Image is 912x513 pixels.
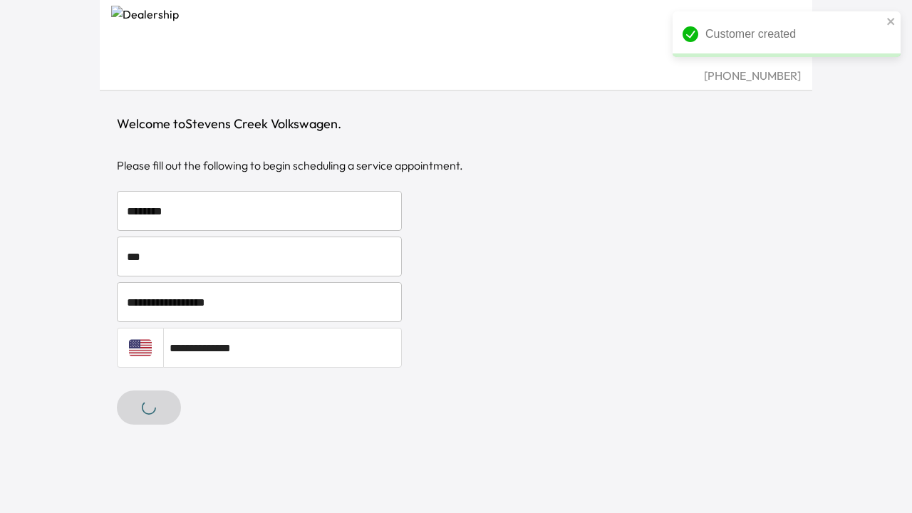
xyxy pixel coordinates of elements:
h1: Welcome to Stevens Creek Volkswagen . [117,114,795,134]
div: Customer created [673,11,901,57]
img: Dealership [111,6,801,67]
button: Country selector [117,328,164,368]
div: Please fill out the following to begin scheduling a service appointment. [117,157,795,174]
button: close [886,16,896,27]
div: [PHONE_NUMBER] [111,67,801,84]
